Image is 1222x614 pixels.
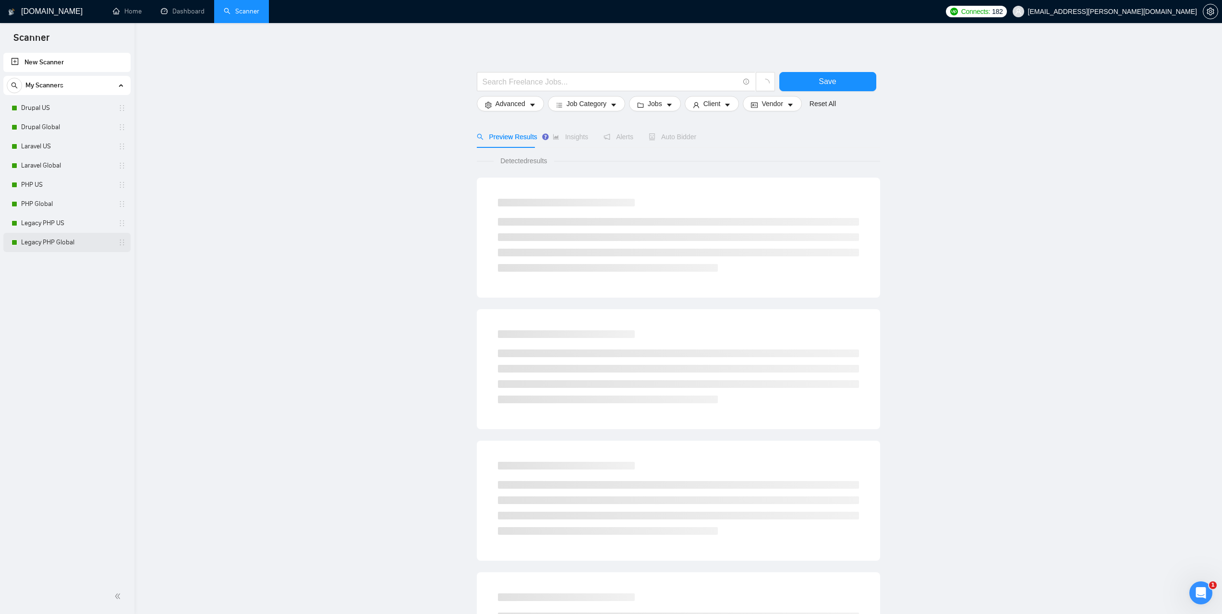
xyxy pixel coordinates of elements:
[485,101,492,108] span: setting
[649,133,696,141] span: Auto Bidder
[118,200,126,208] span: holder
[1203,8,1218,15] a: setting
[961,6,990,17] span: Connects:
[743,96,801,111] button: idcardVendorcaret-down
[494,156,554,166] span: Detected results
[25,76,63,95] span: My Scanners
[21,194,112,214] a: PHP Global
[3,53,131,72] li: New Scanner
[787,101,794,108] span: caret-down
[629,96,681,111] button: folderJobscaret-down
[113,7,142,15] a: homeHome
[7,82,22,89] span: search
[114,591,124,601] span: double-left
[118,123,126,131] span: holder
[483,76,739,88] input: Search Freelance Jobs...
[21,175,112,194] a: PHP US
[11,53,123,72] a: New Scanner
[648,98,662,109] span: Jobs
[21,98,112,118] a: Drupal US
[477,96,544,111] button: settingAdvancedcaret-down
[666,101,673,108] span: caret-down
[950,8,958,15] img: upwork-logo.png
[761,79,770,87] span: loading
[118,181,126,189] span: holder
[604,133,633,141] span: Alerts
[556,101,563,108] span: bars
[1015,8,1022,15] span: user
[685,96,739,111] button: userClientcaret-down
[118,143,126,150] span: holder
[21,233,112,252] a: Legacy PHP Global
[118,219,126,227] span: holder
[6,31,57,51] span: Scanner
[8,4,15,20] img: logo
[553,133,588,141] span: Insights
[1209,581,1217,589] span: 1
[553,133,559,140] span: area-chart
[118,104,126,112] span: holder
[610,101,617,108] span: caret-down
[724,101,731,108] span: caret-down
[1203,4,1218,19] button: setting
[548,96,625,111] button: barsJob Categorycaret-down
[161,7,205,15] a: dashboardDashboard
[118,162,126,169] span: holder
[743,79,750,85] span: info-circle
[21,156,112,175] a: Laravel Global
[693,101,700,108] span: user
[1189,581,1212,604] iframe: Intercom live chat
[810,98,836,109] a: Reset All
[21,214,112,233] a: Legacy PHP US
[819,75,836,87] span: Save
[703,98,721,109] span: Client
[477,133,537,141] span: Preview Results
[496,98,525,109] span: Advanced
[751,101,758,108] span: idcard
[477,133,484,140] span: search
[992,6,1003,17] span: 182
[649,133,655,140] span: robot
[3,76,131,252] li: My Scanners
[604,133,610,140] span: notification
[118,239,126,246] span: holder
[21,118,112,137] a: Drupal Global
[529,101,536,108] span: caret-down
[541,132,550,141] div: Tooltip anchor
[779,72,876,91] button: Save
[224,7,259,15] a: searchScanner
[7,78,22,93] button: search
[637,101,644,108] span: folder
[21,137,112,156] a: Laravel US
[762,98,783,109] span: Vendor
[567,98,606,109] span: Job Category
